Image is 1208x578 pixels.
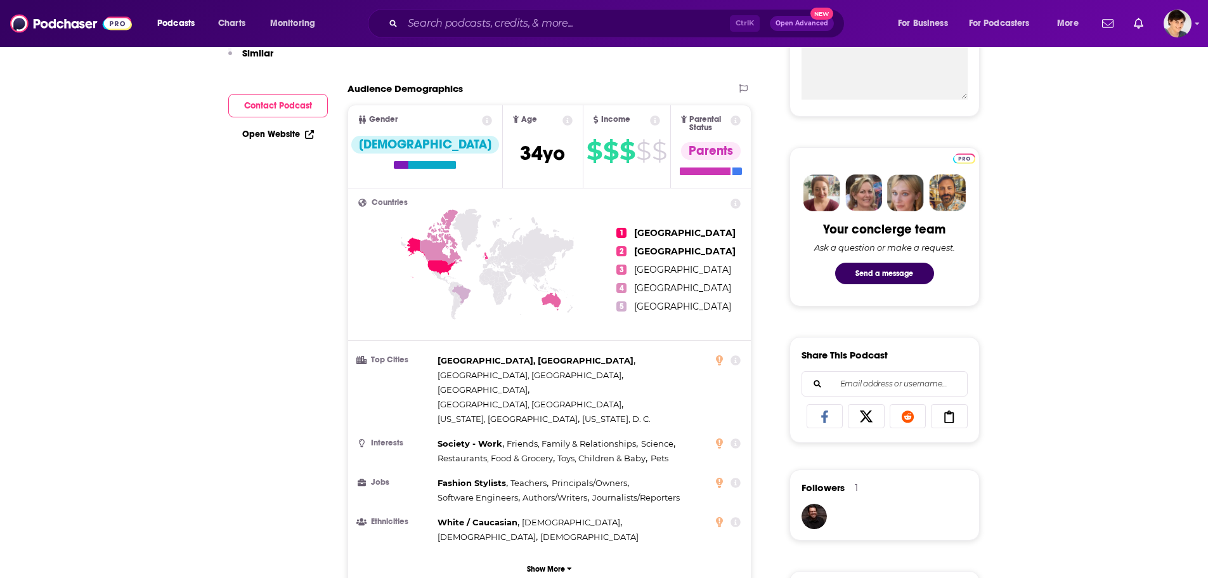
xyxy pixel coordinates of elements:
[438,383,529,397] span: ,
[848,404,885,428] a: Share on X/Twitter
[438,517,517,527] span: White / Caucasian
[438,453,553,463] span: Restaurants, Food & Grocery
[652,141,666,161] span: $
[616,246,627,256] span: 2
[634,264,731,275] span: [GEOGRAPHIC_DATA]
[520,141,565,166] span: 34 yo
[812,372,957,396] input: Email address or username...
[845,174,882,211] img: Barbara Profile
[929,174,966,211] img: Jon Profile
[616,301,627,312] span: 5
[438,355,633,365] span: [GEOGRAPHIC_DATA], [GEOGRAPHIC_DATA]
[603,141,618,161] span: $
[601,115,630,124] span: Income
[807,404,843,428] a: Share on Facebook
[438,476,508,490] span: ,
[10,11,132,36] img: Podchaser - Follow, Share and Rate Podcasts
[651,453,668,463] span: Pets
[242,129,314,140] a: Open Website
[770,16,834,31] button: Open AdvancedNew
[438,353,635,368] span: ,
[438,384,528,395] span: [GEOGRAPHIC_DATA]
[552,476,629,490] span: ,
[507,438,636,449] span: Friends, Family & Relationships
[890,404,926,428] a: Share on Reddit
[438,530,538,544] span: ,
[148,13,211,34] button: open menu
[634,246,736,257] span: [GEOGRAPHIC_DATA]
[523,492,587,502] span: Authors/Writers
[521,115,537,124] span: Age
[210,13,253,34] a: Charts
[438,492,518,502] span: Software Engineers
[557,453,646,463] span: Toys, Children & Baby
[358,439,432,447] h3: Interests
[358,518,432,526] h3: Ethnicities
[1164,10,1192,37] span: Logged in as bethwouldknow
[814,242,955,253] div: Ask a question or make a request.
[969,15,1030,32] span: For Podcasters
[689,115,729,132] span: Parental Status
[523,490,589,505] span: ,
[802,349,888,361] h3: Share This Podcast
[855,482,858,494] div: 1
[270,15,315,32] span: Monitoring
[592,492,680,502] span: Journalists/Reporters
[1164,10,1192,37] button: Show profile menu
[218,15,245,32] span: Charts
[636,141,651,161] span: $
[889,13,964,34] button: open menu
[510,476,549,490] span: ,
[681,142,741,160] div: Parents
[438,437,504,451] span: ,
[931,404,968,428] a: Copy Link
[634,227,736,239] span: [GEOGRAPHIC_DATA]
[351,136,499,154] div: [DEMOGRAPHIC_DATA]
[1129,13,1148,34] a: Show notifications dropdown
[380,9,857,38] div: Search podcasts, credits, & more...
[438,397,623,412] span: ,
[953,154,975,164] img: Podchaser Pro
[372,199,408,207] span: Countries
[582,414,651,424] span: [US_STATE], D. C.
[587,141,602,161] span: $
[730,15,760,32] span: Ctrl K
[438,515,519,530] span: ,
[157,15,195,32] span: Podcasts
[1097,13,1119,34] a: Show notifications dropdown
[776,20,828,27] span: Open Advanced
[802,504,827,529] img: think_inclusive
[438,399,621,409] span: [GEOGRAPHIC_DATA], [GEOGRAPHIC_DATA]
[953,152,975,164] a: Pro website
[616,265,627,275] span: 3
[1048,13,1094,34] button: open menu
[616,228,627,238] span: 1
[403,13,730,34] input: Search podcasts, credits, & more...
[803,174,840,211] img: Sydney Profile
[634,301,731,312] span: [GEOGRAPHIC_DATA]
[522,517,620,527] span: [DEMOGRAPHIC_DATA]
[438,478,506,488] span: Fashion Stylists
[438,414,578,424] span: [US_STATE], [GEOGRAPHIC_DATA]
[898,15,948,32] span: For Business
[438,532,536,542] span: [DEMOGRAPHIC_DATA]
[438,490,520,505] span: ,
[522,515,622,530] span: ,
[557,451,647,466] span: ,
[835,263,934,284] button: Send a message
[347,82,463,95] h2: Audience Demographics
[358,478,432,487] h3: Jobs
[438,438,502,449] span: Society - Work
[510,478,547,488] span: Teachers
[438,412,580,426] span: ,
[641,437,675,451] span: ,
[823,221,945,237] div: Your concierge team
[438,370,621,380] span: [GEOGRAPHIC_DATA], [GEOGRAPHIC_DATA]
[228,47,273,70] button: Similar
[641,438,673,449] span: Science
[242,47,273,59] p: Similar
[634,282,731,294] span: [GEOGRAPHIC_DATA]
[1057,15,1079,32] span: More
